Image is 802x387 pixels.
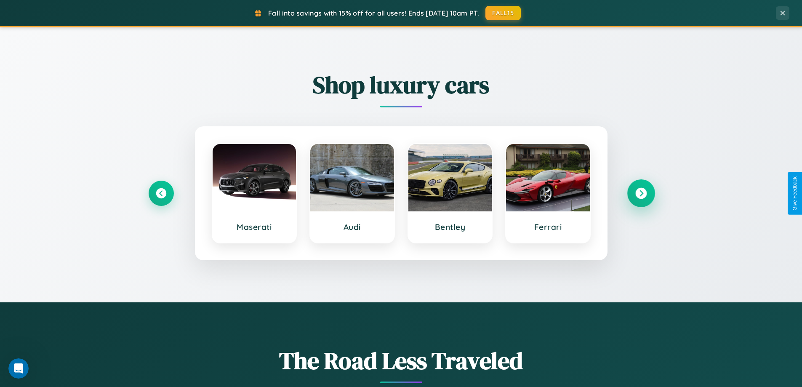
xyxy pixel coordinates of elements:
h3: Maserati [221,222,288,232]
div: Give Feedback [792,176,798,211]
button: FALL15 [485,6,521,20]
h3: Ferrari [514,222,581,232]
h2: Shop luxury cars [149,69,654,101]
h3: Audi [319,222,386,232]
h1: The Road Less Traveled [149,344,654,377]
h3: Bentley [417,222,484,232]
span: Fall into savings with 15% off for all users! Ends [DATE] 10am PT. [268,9,479,17]
iframe: Intercom live chat [8,358,29,379]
